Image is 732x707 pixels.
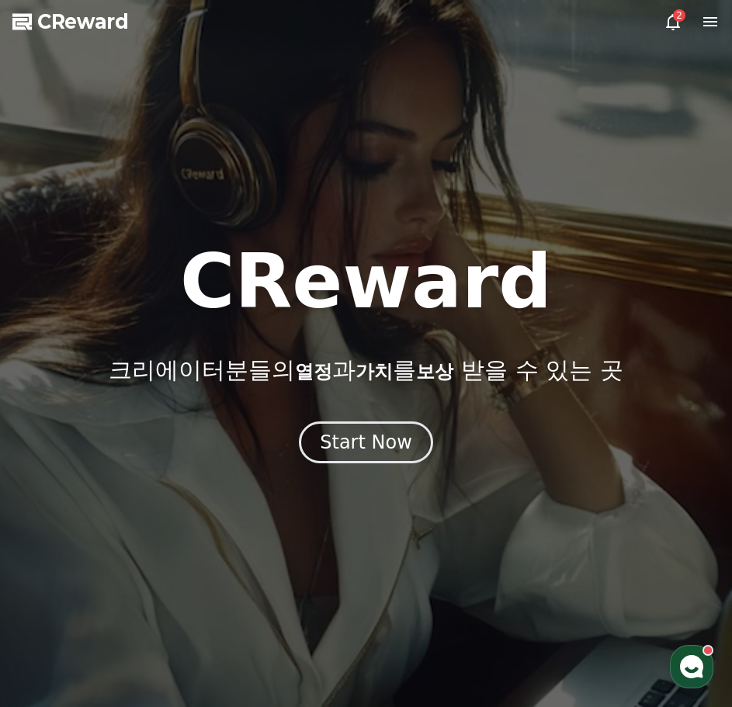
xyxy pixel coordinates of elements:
[37,9,129,34] span: CReward
[109,356,623,384] p: 크리에이터분들의 과 를 받을 수 있는 곳
[664,12,682,31] a: 2
[673,9,685,22] div: 2
[416,361,453,383] span: 보상
[299,437,433,452] a: Start Now
[180,244,552,319] h1: CReward
[295,361,332,383] span: 열정
[320,430,412,455] div: Start Now
[12,9,129,34] a: CReward
[356,361,393,383] span: 가치
[299,421,433,463] button: Start Now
